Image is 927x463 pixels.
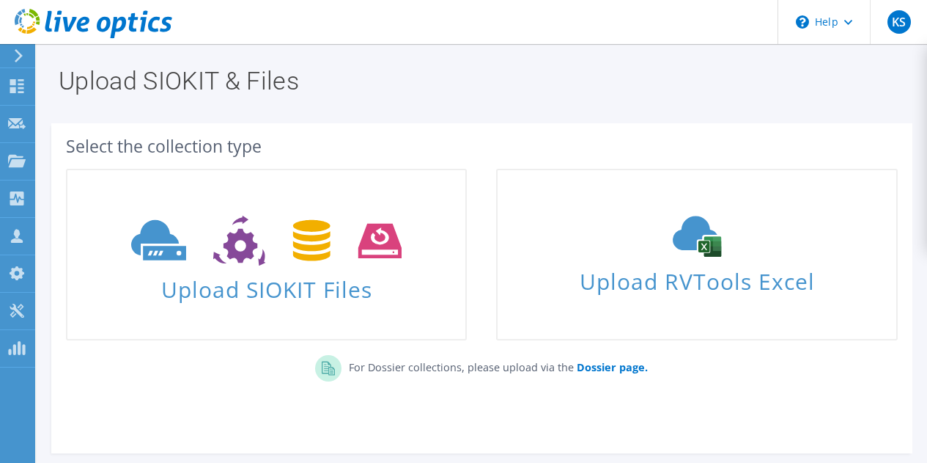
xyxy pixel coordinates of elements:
[796,15,809,29] svg: \n
[67,269,465,301] span: Upload SIOKIT Files
[574,360,648,374] a: Dossier page.
[577,360,648,374] b: Dossier page.
[498,262,895,294] span: Upload RVTools Excel
[341,355,648,376] p: For Dossier collections, please upload via the
[66,138,898,154] div: Select the collection type
[59,68,898,93] h1: Upload SIOKIT & Files
[887,10,911,34] span: KS
[496,169,897,340] a: Upload RVTools Excel
[66,169,467,340] a: Upload SIOKIT Files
